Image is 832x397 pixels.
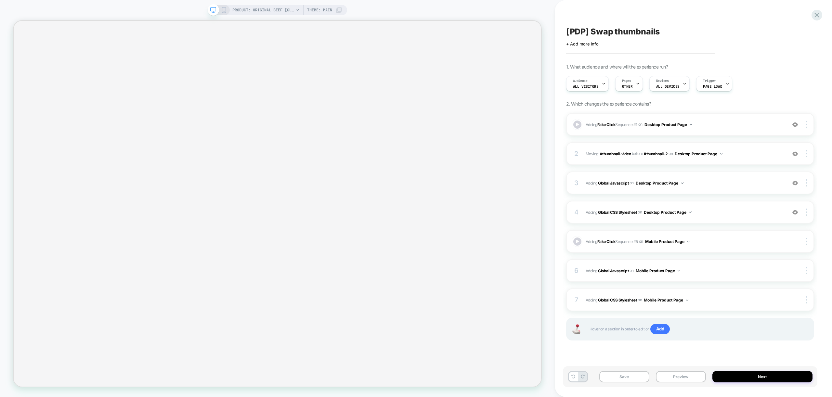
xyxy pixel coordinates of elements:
span: before [632,151,643,156]
span: on [630,267,634,274]
span: on [669,150,673,157]
img: down arrow [689,211,692,213]
button: Desktop Product Page [644,208,692,216]
span: 1. What audience and where will the experience run? [566,64,668,70]
img: close [806,209,807,216]
button: Save [599,371,649,382]
div: 6 [573,265,580,276]
span: 2. Which changes the experience contains? [566,101,651,107]
img: down arrow [687,241,690,242]
button: Mobile Product Page [636,267,680,275]
div: 2 [573,148,580,160]
b: Fake Click [597,122,615,127]
span: #thumbnail-video [600,151,631,156]
span: OTHER [622,84,633,89]
img: close [806,296,807,303]
span: ALL DEVICES [656,84,680,89]
span: Moving: [586,150,783,158]
img: close [806,121,807,128]
span: Add [650,324,670,334]
span: Devices [656,79,669,83]
img: crossed eye [792,180,798,186]
button: Next [712,371,812,382]
button: Desktop Product Page [644,121,692,129]
button: Preview [656,371,706,382]
span: Adding [586,296,783,304]
b: Global CSS Stylesheet [598,297,637,302]
button: Mobile Product Page [644,296,688,304]
img: close [806,267,807,274]
img: close [806,150,807,157]
img: crossed eye [792,210,798,215]
span: on [630,179,634,186]
img: close [806,238,807,245]
img: down arrow [686,299,688,301]
img: crossed eye [792,151,798,157]
span: on [638,209,642,216]
div: 7 [573,294,580,306]
b: Fake Click [597,239,615,244]
span: on [638,296,642,303]
span: PRODUCT: Original Beef [gluten free snack jerky stick] [232,5,294,15]
img: close [806,179,807,186]
span: Page Load [703,84,722,89]
button: Mobile Product Page [645,237,690,246]
b: Global Javascript [598,180,629,185]
span: on [639,238,643,245]
span: Audience [573,79,588,83]
span: Adding Sequence # 1 [586,121,783,129]
span: on [638,121,643,128]
span: [PDP] Swap thumbnails [566,27,660,36]
div: 3 [573,177,580,189]
span: Hover on a section in order to edit or [590,324,807,334]
span: Adding Sequence # 5 [586,237,783,246]
img: down arrow [720,153,722,155]
span: Adding [586,267,783,275]
span: Pages [622,79,631,83]
span: Trigger [703,79,716,83]
span: Adding [586,179,783,187]
span: All Visitors [573,84,599,89]
b: Global CSS Stylesheet [598,210,637,214]
span: + Add more info [566,41,599,46]
b: Global Javascript [598,268,629,273]
div: 4 [573,206,580,218]
span: Adding [586,208,783,216]
span: #thumbnail-2 [644,151,668,156]
img: down arrow [690,124,692,125]
img: down arrow [678,270,680,272]
span: Theme: MAIN [307,5,332,15]
img: crossed eye [792,122,798,127]
img: down arrow [681,182,683,184]
img: Joystick [570,324,583,334]
button: Desktop Product Page [636,179,683,187]
button: Desktop Product Page [675,150,722,158]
